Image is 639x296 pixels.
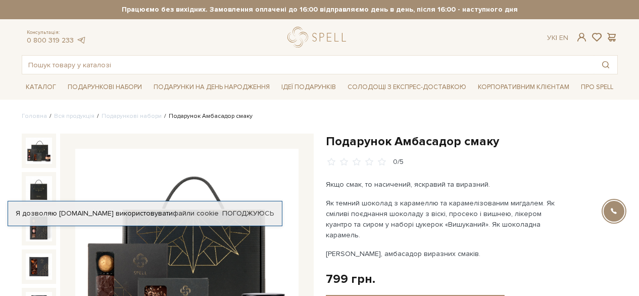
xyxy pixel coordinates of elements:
a: Подарунки на День народження [150,79,274,95]
span: | [556,33,557,42]
a: Корпоративним клієнтам [474,79,573,95]
a: файли cookie [173,209,219,218]
button: Пошук товару у каталозі [594,56,617,74]
img: Подарунок Амбасадор смаку [26,253,52,280]
a: Каталог [22,79,60,95]
p: Якщо смак, то насичений, яскравий та виразний. [326,179,563,190]
img: Подарунок Амбасадор смаку [26,215,52,241]
p: [PERSON_NAME], амбасадор виразних смаків. [326,248,563,259]
a: Подарункові набори [64,79,146,95]
p: Як темний шоколад з карамеллю та карамелізованим мигдалем. Як сміливі поєднання шоколаду з віскі,... [326,198,563,240]
li: Подарунок Амбасадор смаку [162,112,253,121]
a: Погоджуюсь [222,209,274,218]
a: Головна [22,112,47,120]
a: telegram [76,36,86,45]
a: Подарункові набори [102,112,162,120]
a: Ідеї подарунків [277,79,340,95]
img: Подарунок Амбасадор смаку [26,138,52,164]
span: Консультація: [27,29,86,36]
a: logo [287,27,351,48]
div: Я дозволяю [DOMAIN_NAME] використовувати [8,209,282,218]
input: Пошук товару у каталозі [22,56,594,74]
div: 799 грн. [326,271,375,287]
div: 0/5 [393,157,404,167]
div: Ук [547,33,568,43]
a: Вся продукція [54,112,94,120]
h1: Подарунок Амбасадор смаку [326,134,618,149]
strong: Працюємо без вихідних. Замовлення оплачені до 16:00 відправляємо день в день, після 16:00 - насту... [22,5,618,14]
a: En [559,33,568,42]
a: Про Spell [577,79,617,95]
a: Солодощі з експрес-доставкою [343,78,470,96]
a: 0 800 319 233 [27,36,74,45]
img: Подарунок Амбасадор смаку [26,176,52,202]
